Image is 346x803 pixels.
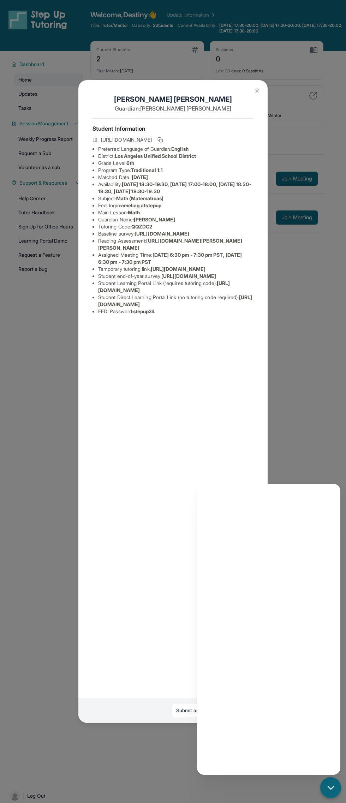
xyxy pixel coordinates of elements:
span: [PERSON_NAME] [134,216,175,222]
span: [URL][DOMAIN_NAME][PERSON_NAME][PERSON_NAME] [98,238,243,251]
li: Guardian Name : [98,216,253,223]
span: 6th [126,160,134,166]
p: Guardian: [PERSON_NAME] [PERSON_NAME] [93,104,253,113]
span: Traditional 1:1 [131,167,163,173]
button: chat-button [320,777,341,798]
li: Student end-of-year survey : [98,273,253,280]
span: [DATE] [132,174,148,180]
span: [DATE] 6:30 pm - 7:30 pm PST, [DATE] 6:30 pm - 7:30 pm PST [98,252,242,265]
li: Eedi login : [98,202,253,209]
span: [URL][DOMAIN_NAME] [151,266,205,272]
li: Program Type: [98,167,253,174]
span: [URL][DOMAIN_NAME] [161,273,216,279]
li: Main Lesson : [98,209,253,216]
span: ameliag.atstepup [121,202,161,208]
li: Subject : [98,195,253,202]
li: Temporary tutoring link : [98,266,253,273]
span: Los Angeles Unified School District [115,153,196,159]
li: District: [98,153,253,160]
li: Student Learning Portal Link (requires tutoring code) : [98,280,253,294]
li: Baseline survey : [98,230,253,237]
span: stepup24 [133,308,155,314]
li: Matched Date: [98,174,253,181]
li: Grade Level: [98,160,253,167]
span: English [171,146,189,152]
li: Student Direct Learning Portal Link (no tutoring code required) : [98,294,253,308]
li: Assigned Meeting Time : [98,251,253,266]
span: QQZDC2 [131,224,152,230]
img: Close Icon [254,88,260,94]
li: EEDI Password : [98,308,253,315]
li: Preferred Language of Guardian: [98,145,253,153]
a: Submit an update [172,704,221,717]
span: [URL][DOMAIN_NAME] [101,136,152,143]
li: Availability: [98,181,253,195]
span: [URL][DOMAIN_NAME] [135,231,189,237]
span: Math (Matemáticas) [116,195,163,201]
li: Tutoring Code : [98,223,253,230]
span: Math [128,209,140,215]
iframe: Chatbot [197,484,340,775]
span: [DATE] 18:30-19:30, [DATE] 17:00-18:00, [DATE] 18:30-19:30, [DATE] 18:30-19:30 [98,181,251,194]
li: Reading Assessment : [98,237,253,251]
h4: Student Information [93,124,253,133]
h1: [PERSON_NAME] [PERSON_NAME] [93,94,253,104]
button: Copy link [156,136,165,144]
